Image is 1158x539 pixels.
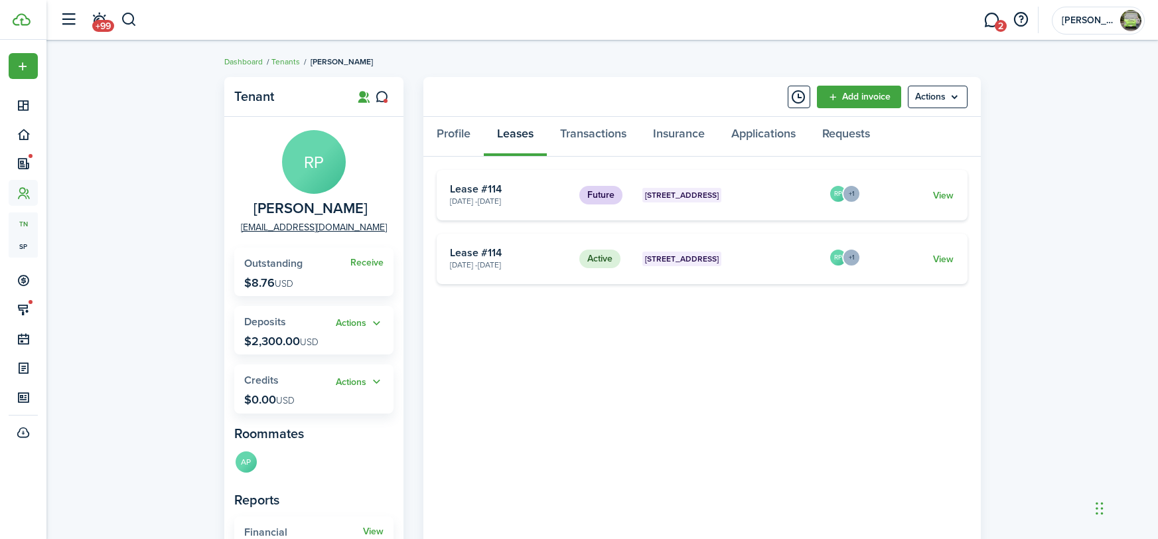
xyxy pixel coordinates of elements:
[1120,10,1141,31] img: Rob
[244,276,293,289] p: $8.76
[9,53,38,79] button: Open menu
[847,248,861,267] button: Open menu
[241,220,387,234] a: [EMAIL_ADDRESS][DOMAIN_NAME]
[1009,9,1032,31] button: Open resource center
[336,374,384,390] button: Actions
[13,13,31,26] img: TenantCloud
[86,3,111,37] a: Notifications
[56,7,81,33] button: Open sidebar
[842,248,861,267] menu-trigger: +1
[336,374,384,390] button: Open menu
[788,86,810,108] button: Timeline
[276,394,295,408] span: USD
[1096,489,1104,528] div: Drag
[1092,475,1158,539] iframe: Chat Widget
[817,86,901,108] a: Add invoice
[336,316,384,331] button: Open menu
[9,212,38,235] a: tn
[450,247,569,259] card-title: Lease #114
[275,277,293,291] span: USD
[234,450,258,477] a: AP
[300,335,319,349] span: USD
[640,117,718,157] a: Insurance
[1062,16,1115,25] span: Rob
[579,250,620,268] status: Active
[933,252,954,266] a: View
[244,314,286,329] span: Deposits
[336,316,384,331] button: Actions
[645,253,719,265] span: [STREET_ADDRESS]
[809,117,883,157] a: Requests
[234,490,394,510] panel-main-subtitle: Reports
[311,56,373,68] span: [PERSON_NAME]
[908,86,968,108] button: Open menu
[121,9,137,31] button: Search
[423,117,484,157] a: Profile
[244,526,363,538] widget-stats-title: Financial
[244,335,319,348] p: $2,300.00
[995,20,1007,32] span: 2
[244,393,295,406] p: $0.00
[282,130,346,194] avatar-text: RP
[718,117,809,157] a: Applications
[350,258,384,268] a: Receive
[9,235,38,258] a: sp
[450,183,569,195] card-title: Lease #114
[547,117,640,157] a: Transactions
[842,185,861,203] menu-trigger: +1
[979,3,1004,37] a: Messaging
[236,451,257,473] avatar-text: AP
[450,259,569,271] card-description: [DATE] - [DATE]
[244,256,303,271] span: Outstanding
[234,424,394,443] panel-main-subtitle: Roommates
[234,89,340,104] panel-main-title: Tenant
[908,86,968,108] menu-btn: Actions
[224,56,263,68] a: Dashboard
[450,195,569,207] card-description: [DATE] - [DATE]
[933,189,954,202] a: View
[363,526,384,537] a: View
[847,185,861,203] button: Open menu
[244,372,279,388] span: Credits
[579,186,622,204] status: Future
[253,200,368,217] span: Rachel Preston
[645,189,719,201] span: [STREET_ADDRESS]
[271,56,300,68] a: Tenants
[92,20,114,32] span: +99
